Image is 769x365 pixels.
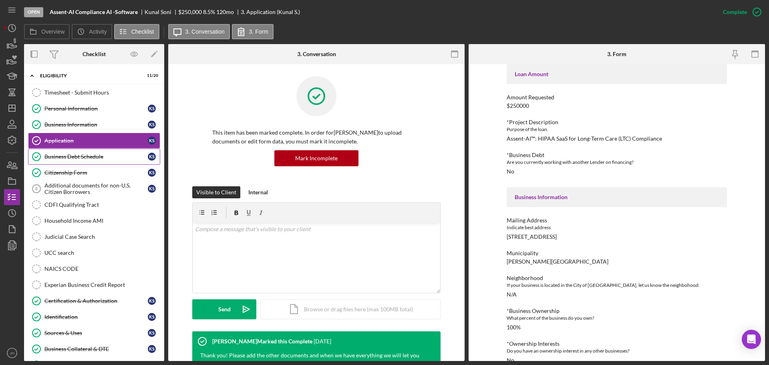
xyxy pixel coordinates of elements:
div: Complete [723,4,747,20]
div: Judicial Case Search [44,234,160,240]
a: Judicial Case Search [28,229,160,245]
div: *Business Debt [507,152,727,158]
button: Send [192,299,256,319]
div: Visible to Client [196,186,236,198]
label: Activity [89,28,107,35]
a: 6Additional documents for non-U.S. Citizen BorrowersKS [28,181,160,197]
a: NAICS CODE [28,261,160,277]
div: K S [148,121,156,129]
div: Purpose of the loan. [507,125,727,133]
div: No [507,168,514,175]
button: Internal [244,186,272,198]
div: Municipality [507,250,727,256]
div: Mailing Address [507,217,727,224]
div: Checklist [83,51,106,57]
label: 3. Conversation [185,28,225,35]
div: 100% [507,324,521,331]
a: ApplicationKS [28,133,160,149]
div: [PERSON_NAME][GEOGRAPHIC_DATA] [507,258,608,265]
span: $250,000 [178,8,202,15]
div: Timesheet - Submit Hours [44,89,160,96]
div: K S [148,105,156,113]
div: Identification [44,314,148,320]
div: K S [148,169,156,177]
div: Household Income AMI [44,218,160,224]
div: Business Information [515,194,719,200]
button: Checklist [114,24,159,39]
button: 3. Form [232,24,274,39]
div: Assent-AI™: HIPAA SaaS for Long-Term Care (LTC) Compliance [507,135,662,142]
div: 8.5 % [203,9,215,15]
div: Send [218,299,231,319]
div: $250000 [507,103,529,109]
div: Eligibility [40,73,138,78]
button: 3. Conversation [168,24,230,39]
div: 120 mo [216,9,234,15]
a: Personal InformationKS [28,101,160,117]
a: IdentificationKS [28,309,160,325]
div: Sources & Uses [44,330,148,336]
label: 3. Form [249,28,268,35]
div: Business Collateral & DTE [44,346,148,352]
div: Certification & Authorization [44,298,148,304]
div: K S [148,137,156,145]
div: Loan Amount [515,71,719,77]
div: Amount Requested [507,94,727,101]
time: 2025-07-01 13:56 [314,338,331,345]
div: Open [24,7,43,17]
a: CDFI Qualifying Tract [28,197,160,213]
div: Personal Information [44,105,148,112]
div: K S [148,153,156,161]
a: Sources & UsesKS [28,325,160,341]
div: NAICS CODE [44,266,160,272]
div: [PERSON_NAME] Marked this Complete [212,338,312,345]
div: 11 / 20 [144,73,158,78]
div: Internal [248,186,268,198]
a: Business InformationKS [28,117,160,133]
div: Business Information [44,121,148,128]
div: N/A [507,291,517,298]
button: Visible to Client [192,186,240,198]
div: Business Debt Schedule [44,153,148,160]
div: Kunal Soni [145,9,178,15]
a: Household Income AMI [28,213,160,229]
div: Indicate best address [507,224,727,232]
div: Additional documents for non-U.S. Citizen Borrowers [44,182,148,195]
a: UCC search [28,245,160,261]
div: K S [148,345,156,353]
div: 3. Form [607,51,626,57]
div: No [507,357,514,363]
div: *Project Description [507,119,727,125]
div: K S [148,297,156,305]
label: Overview [41,28,64,35]
div: 3. Conversation [297,51,336,57]
button: JH [4,345,20,361]
div: Application [44,137,148,144]
div: Do you have an ownership interest in any other businesses? [507,347,727,355]
div: K S [148,313,156,321]
button: Mark Incomplete [274,150,358,166]
div: CDFI Qualifying Tract [44,202,160,208]
a: Timesheet - Submit Hours [28,85,160,101]
b: Assent-AI Compliance AI -Software [50,9,138,15]
div: What percent of the business do you own? [507,314,727,322]
a: Experian Business Credit Report [28,277,160,293]
div: Neighborhood [507,275,727,281]
div: [STREET_ADDRESS] [507,234,557,240]
div: Open Intercom Messenger [742,330,761,349]
label: Checklist [131,28,154,35]
tspan: 6 [35,186,38,191]
p: This item has been marked complete. In order for [PERSON_NAME] to upload documents or edit form d... [212,128,421,146]
div: 3. Application (Kunal S.) [241,9,300,15]
div: If your business is located in the City of [GEOGRAPHIC_DATA], let us know the neighbohood. [507,281,727,289]
div: UCC search [44,250,160,256]
button: Overview [24,24,70,39]
div: Are you currently working with another Lender on financing? [507,158,727,166]
a: Citizenship FormKS [28,165,160,181]
div: Experian Business Credit Report [44,282,160,288]
a: Business Collateral & DTEKS [28,341,160,357]
div: K S [148,329,156,337]
a: Certification & AuthorizationKS [28,293,160,309]
div: K S [148,185,156,193]
a: Business Debt ScheduleKS [28,149,160,165]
